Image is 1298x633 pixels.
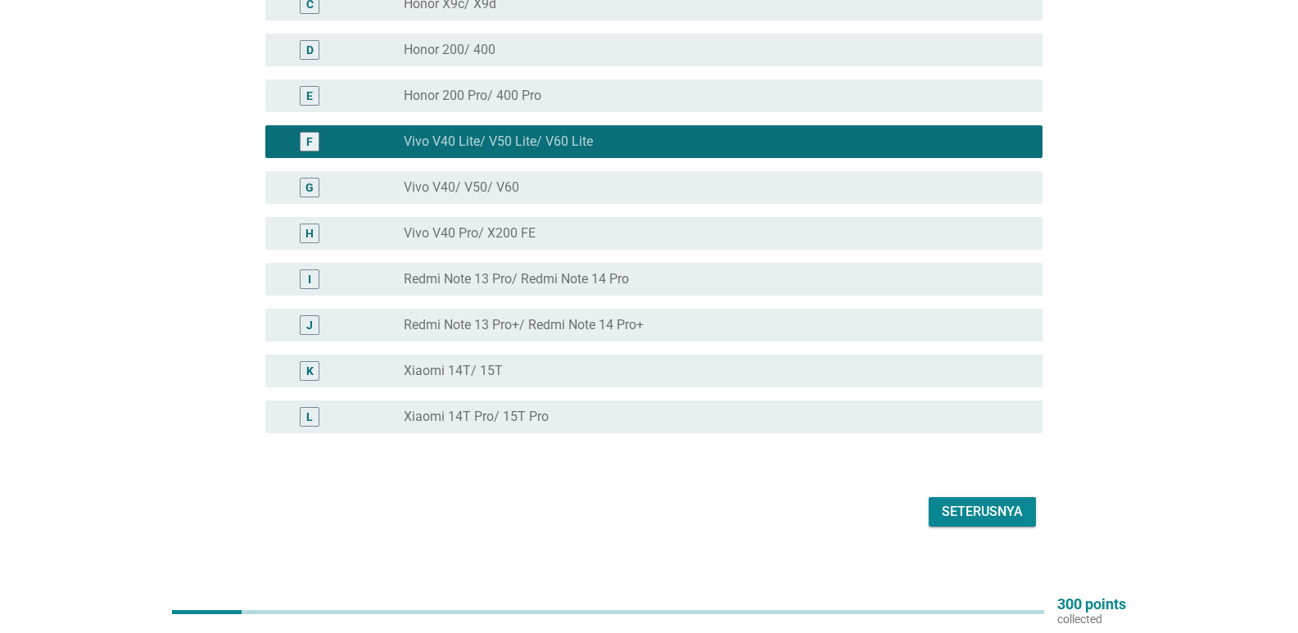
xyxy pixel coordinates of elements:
[404,225,536,242] label: Vivo V40 Pro/ X200 FE
[404,363,503,379] label: Xiaomi 14T/ 15T
[942,502,1023,522] div: Seterusnya
[306,317,313,334] div: J
[305,179,314,197] div: G
[1057,597,1126,612] p: 300 points
[1057,612,1126,626] p: collected
[308,271,311,288] div: I
[404,42,495,58] label: Honor 200/ 400
[306,42,314,59] div: D
[306,363,314,380] div: K
[404,88,541,104] label: Honor 200 Pro/ 400 Pro
[404,409,549,425] label: Xiaomi 14T Pro/ 15T Pro
[306,133,313,151] div: F
[404,179,519,196] label: Vivo V40/ V50/ V60
[404,317,644,333] label: Redmi Note 13 Pro+/ Redmi Note 14 Pro+
[929,497,1036,527] button: Seterusnya
[306,88,313,105] div: E
[305,225,314,242] div: H
[404,133,593,150] label: Vivo V40 Lite/ V50 Lite/ V60 Lite
[306,409,313,426] div: L
[404,271,629,287] label: Redmi Note 13 Pro/ Redmi Note 14 Pro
